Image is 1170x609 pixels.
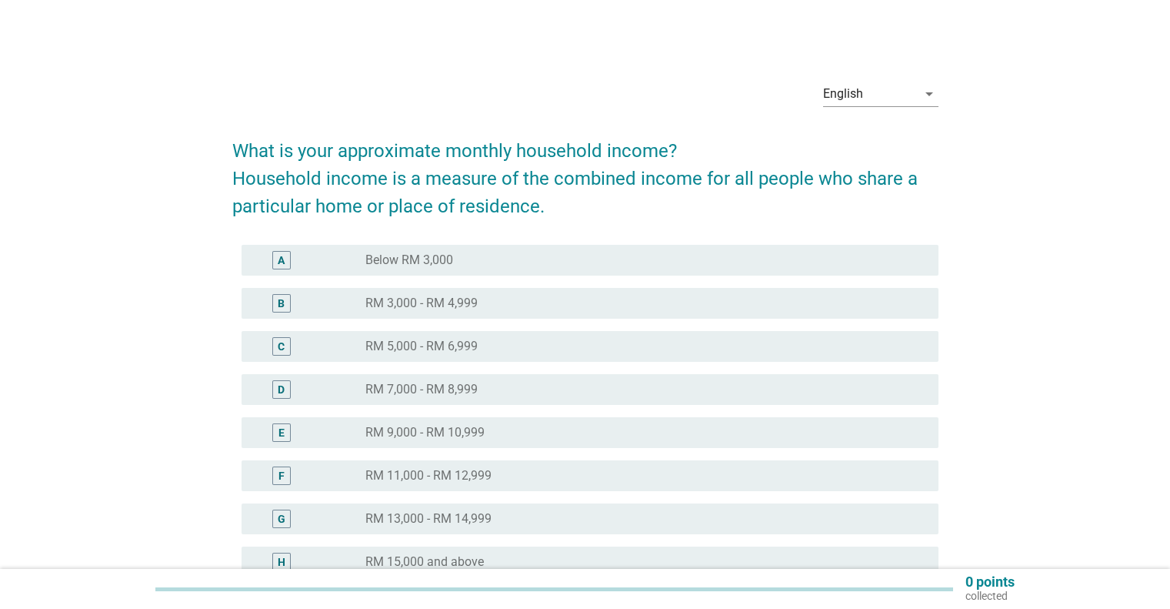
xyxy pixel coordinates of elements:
[365,511,492,527] label: RM 13,000 - RM 14,999
[365,382,478,397] label: RM 7,000 - RM 8,999
[823,87,863,101] div: English
[365,339,478,354] label: RM 5,000 - RM 6,999
[278,296,285,312] div: B
[365,253,453,268] label: Below RM 3,000
[365,296,478,311] label: RM 3,000 - RM 4,999
[232,122,938,220] h2: What is your approximate monthly household income? Household income is a measure of the combined ...
[278,425,285,441] div: E
[365,425,485,440] label: RM 9,000 - RM 10,999
[965,575,1015,589] p: 0 points
[278,554,285,571] div: H
[365,554,484,570] label: RM 15,000 and above
[278,253,285,269] div: A
[365,468,492,484] label: RM 11,000 - RM 12,999
[965,589,1015,603] p: collected
[920,85,938,103] i: arrow_drop_down
[278,511,285,527] div: G
[278,468,285,484] div: F
[278,382,285,398] div: D
[278,339,285,355] div: C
